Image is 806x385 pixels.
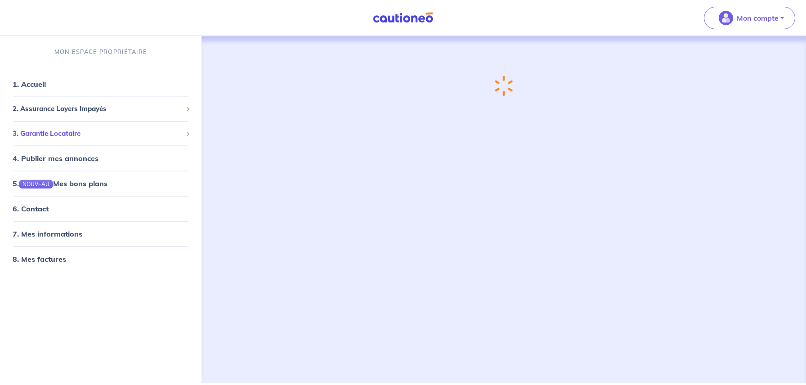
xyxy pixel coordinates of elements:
div: 8. Mes factures [4,250,198,268]
div: 4. Publier mes annonces [4,149,198,167]
span: 3. Garantie Locataire [13,128,182,139]
div: 2. Assurance Loyers Impayés [4,100,198,118]
img: Cautioneo [369,12,437,23]
p: Mon compte [737,13,779,23]
a: 6. Contact [13,204,49,213]
a: 1. Accueil [13,80,46,89]
div: 1. Accueil [4,75,198,93]
a: 7. Mes informations [13,229,82,238]
div: 5.NOUVEAUMes bons plans [4,175,198,192]
div: 7. Mes informations [4,225,198,243]
span: 2. Assurance Loyers Impayés [13,104,182,114]
a: 8. Mes factures [13,255,66,264]
div: 3. Garantie Locataire [4,125,198,142]
img: illu_account_valid_menu.svg [719,11,733,25]
a: 5.NOUVEAUMes bons plans [13,179,107,188]
img: loading-spinner [493,74,515,98]
button: illu_account_valid_menu.svgMon compte [704,7,795,29]
div: 6. Contact [4,200,198,218]
a: 4. Publier mes annonces [13,154,99,163]
p: MON ESPACE PROPRIÉTAIRE [54,48,147,56]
